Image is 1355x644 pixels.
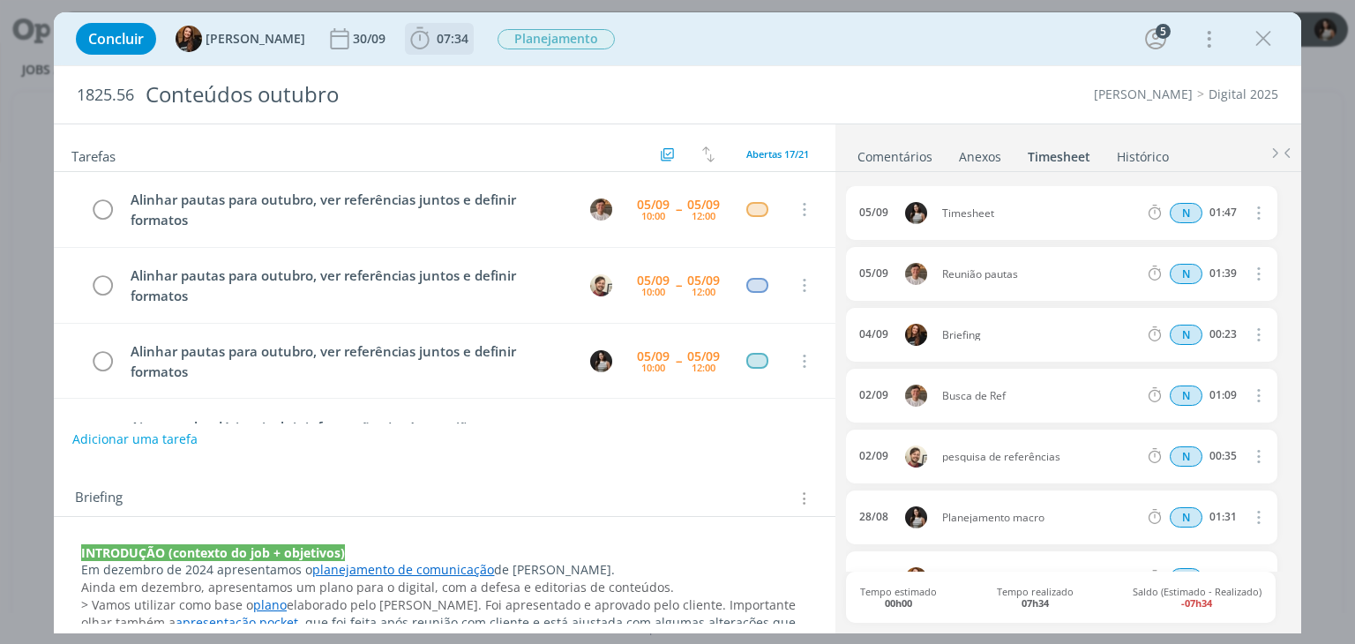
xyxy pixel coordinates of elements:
div: 01:31 [1209,511,1237,523]
div: Conteúdos outubro [138,73,770,116]
img: C [590,350,612,372]
span: Timesheet [935,208,1146,219]
div: 01:09 [1209,389,1237,401]
span: Planejamento [498,29,615,49]
div: Alinhar pautas para outubro, ver referências juntos e definir formatos [123,189,573,230]
span: Tempo realizado [997,586,1074,609]
div: 28/08 [859,511,888,523]
img: T [905,385,927,407]
div: Horas normais [1170,264,1202,284]
div: 02/09 [859,389,888,401]
span: Tempo estimado [860,586,937,609]
div: 30/09 [353,33,389,45]
b: 00h00 [885,596,912,610]
button: 07:34 [406,25,473,53]
span: Concluir [88,32,144,46]
div: 01:39 [1209,267,1237,280]
a: apresentação pocket [176,614,298,631]
div: 10:00 [641,363,665,372]
div: Horas normais [1170,203,1202,223]
b: -07h34 [1181,596,1212,610]
button: T[PERSON_NAME] [176,26,305,52]
span: N [1170,203,1202,223]
div: Anexos [959,148,1001,166]
div: 05/09 [687,274,720,287]
div: 05/09 [637,350,670,363]
button: T [588,196,615,222]
img: T [905,263,927,285]
div: 10:00 [641,211,665,221]
button: Planejamento [497,28,616,50]
span: Reunião pautas [935,269,1146,280]
span: Abertas 17/21 [746,147,809,161]
button: 5 [1142,25,1170,53]
span: N [1170,386,1202,406]
img: G [590,274,612,296]
span: Briefing [935,330,1146,341]
a: Timesheet [1027,140,1091,166]
div: Horas normais [1170,568,1202,588]
a: Comentários [857,140,933,166]
div: 02/09 [859,450,888,462]
span: Busca de Ref [935,391,1146,401]
span: Tarefas [71,144,116,165]
span: -- [676,355,681,367]
div: 05/09 [637,274,670,287]
a: planejamento de comunicação [312,561,494,578]
div: Alinhar pautas para outubro, ver referências juntos e definir formatos [123,265,573,306]
span: -- [676,279,681,291]
img: T [590,198,612,221]
span: N [1170,264,1202,284]
span: 07:34 [437,30,468,47]
img: arrow-down-up.svg [702,146,715,162]
div: Alinhar pautas para outubro, ver referências juntos e definir formatos [123,341,573,382]
img: T [905,567,927,589]
div: 00:23 [1209,328,1237,341]
div: 05/09 [859,206,888,219]
button: Adicionar uma tarefa [71,423,198,455]
span: N [1170,507,1202,528]
span: pesquisa de referências [935,452,1146,462]
img: T [905,324,927,346]
div: Horas normais [1170,507,1202,528]
a: plano [253,596,287,613]
div: dialog [54,12,1300,633]
span: elaborado pelo [PERSON_NAME]. Foi apresentado e aprovado pelo cliente. Importante olhar também a [81,596,799,631]
img: C [905,202,927,224]
span: N [1170,568,1202,588]
span: N [1170,446,1202,467]
span: -- [676,203,681,215]
img: G [905,446,927,468]
div: 12:00 [692,211,715,221]
div: Horas normais [1170,386,1202,406]
span: Briefing [75,487,123,510]
div: 04/09 [859,328,888,341]
div: Horas normais [1170,446,1202,467]
button: Concluir [76,23,156,55]
span: [PERSON_NAME] [206,33,305,45]
span: > Vamos utilizar como base o [81,596,253,613]
div: Horas normais [1170,325,1202,345]
b: 07h34 [1022,596,1049,610]
a: [PERSON_NAME] [1094,86,1193,102]
div: 05/09 [859,267,888,280]
button: G [588,272,615,298]
div: 05/09 [687,198,720,211]
div: 05/09 [637,198,670,211]
span: Ainda em dezembro, apresentamos um plano para o digital, com a defesa e editorias de conteúdos. [81,579,674,595]
div: 05/09 [687,350,720,363]
p: Em dezembro de 2024 apresentamos o de [PERSON_NAME]. [81,561,807,579]
a: Digital 2025 [1209,86,1278,102]
img: C [905,506,927,528]
div: 12:00 [692,287,715,296]
span: N [1170,325,1202,345]
div: 10:00 [641,287,665,296]
div: 5 [1156,24,1171,39]
div: Ajustar calendário e incluir informações (após reunião com a equipe) [123,416,573,458]
div: 01:47 [1209,206,1237,219]
div: 00:35 [1209,450,1237,462]
button: C [588,348,615,374]
span: Saldo (Estimado - Realizado) [1133,586,1261,609]
strong: INTRODUÇÃO (contexto do job + objetivos) [81,544,345,561]
img: T [176,26,202,52]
